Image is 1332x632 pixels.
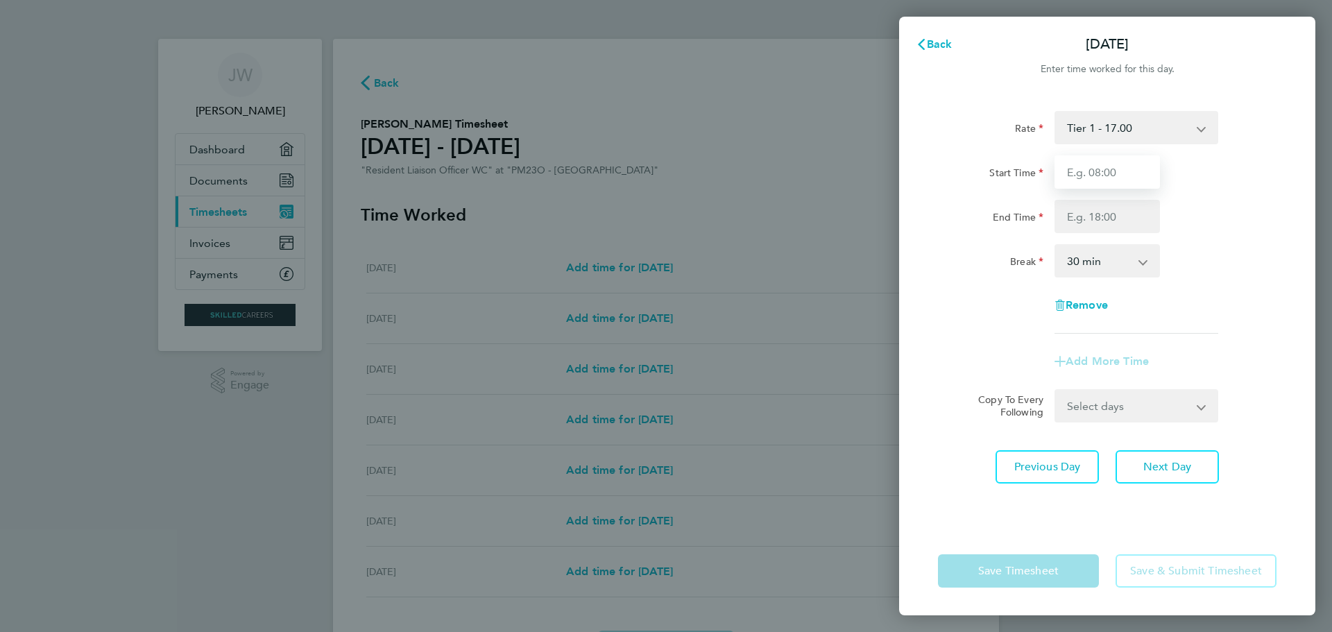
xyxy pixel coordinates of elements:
[899,61,1315,78] div: Enter time worked for this day.
[1086,35,1129,54] p: [DATE]
[967,393,1043,418] label: Copy To Every Following
[993,211,1043,228] label: End Time
[927,37,953,51] span: Back
[1014,460,1081,474] span: Previous Day
[1116,450,1219,484] button: Next Day
[902,31,966,58] button: Back
[1066,298,1108,311] span: Remove
[989,166,1043,183] label: Start Time
[1054,155,1160,189] input: E.g. 08:00
[1054,200,1160,233] input: E.g. 18:00
[1054,300,1108,311] button: Remove
[996,450,1099,484] button: Previous Day
[1015,122,1043,139] label: Rate
[1010,255,1043,272] label: Break
[1143,460,1191,474] span: Next Day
